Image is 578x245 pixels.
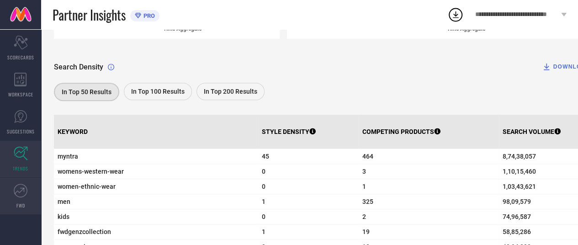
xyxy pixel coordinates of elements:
span: womens-western-wear [58,168,255,175]
span: 464 [362,153,495,160]
span: WORKSPACE [8,91,33,98]
div: Open download list [447,6,464,23]
span: women-ethnic-wear [58,183,255,190]
span: kids [58,213,255,220]
span: 19 [362,228,495,235]
span: Partner Insights [53,5,126,24]
span: In Top 200 Results [204,88,257,95]
span: 3 [362,168,495,175]
span: TRENDS [13,165,28,172]
span: 1 [262,198,355,205]
th: KEYWORD [54,115,258,149]
span: 1 [362,183,495,190]
span: In Top 50 Results [62,88,111,96]
p: STYLE DENSITY [262,128,316,135]
span: 1 [262,228,355,235]
span: In Top 100 Results [131,88,185,95]
span: fwdgenzcollection [58,228,255,235]
span: SUGGESTIONS [7,128,35,135]
span: 0 [262,183,355,190]
span: PRO [141,12,155,19]
span: 0 [262,213,355,220]
span: 45 [262,153,355,160]
span: myntra [58,153,255,160]
span: FWD [16,202,25,209]
span: SCORECARDS [7,54,34,61]
p: COMPETING PRODUCTS [362,128,440,135]
span: men [58,198,255,205]
span: 0 [262,168,355,175]
span: 2 [362,213,495,220]
p: SEARCH VOLUME [503,128,561,135]
span: 325 [362,198,495,205]
span: Search Density [54,63,103,71]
